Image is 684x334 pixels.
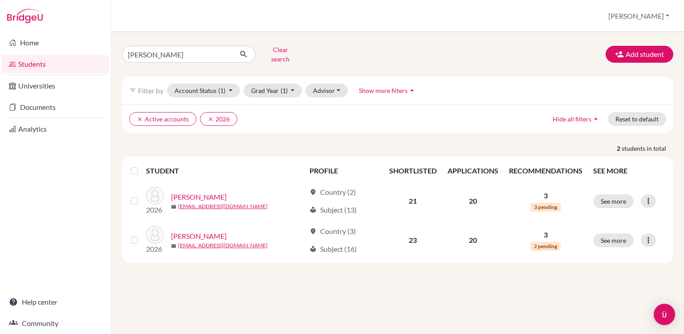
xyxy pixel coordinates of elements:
[384,181,442,221] td: 21
[129,112,196,126] button: clearActive accounts
[309,205,357,215] div: Subject (13)
[359,87,407,94] span: Show more filters
[553,115,591,123] span: Hide all filters
[622,144,673,153] span: students in total
[305,84,348,97] button: Advisor
[588,160,670,181] th: SEE MORE
[442,221,504,260] td: 20
[208,116,214,122] i: clear
[146,205,164,215] p: 2026
[122,46,232,63] input: Find student by name...
[256,43,305,66] button: Clear search
[384,160,442,181] th: SHORTLISTED
[530,242,561,251] span: 2 pending
[200,112,237,126] button: clear2026
[146,244,164,254] p: 2026
[608,112,666,126] button: Reset to default
[309,244,357,254] div: Subject (16)
[407,86,416,95] i: arrow_drop_up
[530,203,561,212] span: 3 pending
[509,229,582,240] p: 3
[146,187,164,205] img: Vazquez, Alejandro
[351,84,424,97] button: Show more filtersarrow_drop_up
[7,9,43,23] img: Bridge-U
[442,181,504,221] td: 20
[309,187,356,197] div: Country (2)
[2,77,109,95] a: Universities
[2,120,109,138] a: Analytics
[146,160,304,181] th: STUDENT
[593,233,634,247] button: See more
[281,87,288,94] span: (1)
[2,34,109,52] a: Home
[146,226,164,244] img: Vazquez, Nicolas
[171,243,176,249] span: mail
[654,304,675,325] div: Open Intercom Messenger
[604,8,673,24] button: [PERSON_NAME]
[171,204,176,209] span: mail
[606,46,673,63] button: Add student
[2,55,109,73] a: Students
[2,293,109,311] a: Help center
[171,192,227,202] a: [PERSON_NAME]
[309,206,317,213] span: local_library
[309,189,317,196] span: location_on
[509,190,582,201] p: 3
[2,98,109,116] a: Documents
[309,245,317,253] span: local_library
[504,160,588,181] th: RECOMMENDATIONS
[167,84,240,97] button: Account Status(1)
[591,114,600,123] i: arrow_drop_up
[244,84,302,97] button: Grad Year(1)
[171,231,227,241] a: [PERSON_NAME]
[178,202,268,210] a: [EMAIL_ADDRESS][DOMAIN_NAME]
[137,116,143,122] i: clear
[617,144,622,153] strong: 2
[2,314,109,332] a: Community
[129,87,136,94] i: filter_list
[384,221,442,260] td: 23
[218,87,225,94] span: (1)
[138,86,163,95] span: Filter by
[442,160,504,181] th: APPLICATIONS
[309,228,317,235] span: location_on
[309,226,356,237] div: Country (3)
[304,160,384,181] th: PROFILE
[178,241,268,249] a: [EMAIL_ADDRESS][DOMAIN_NAME]
[593,194,634,208] button: See more
[545,112,608,126] button: Hide all filtersarrow_drop_up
